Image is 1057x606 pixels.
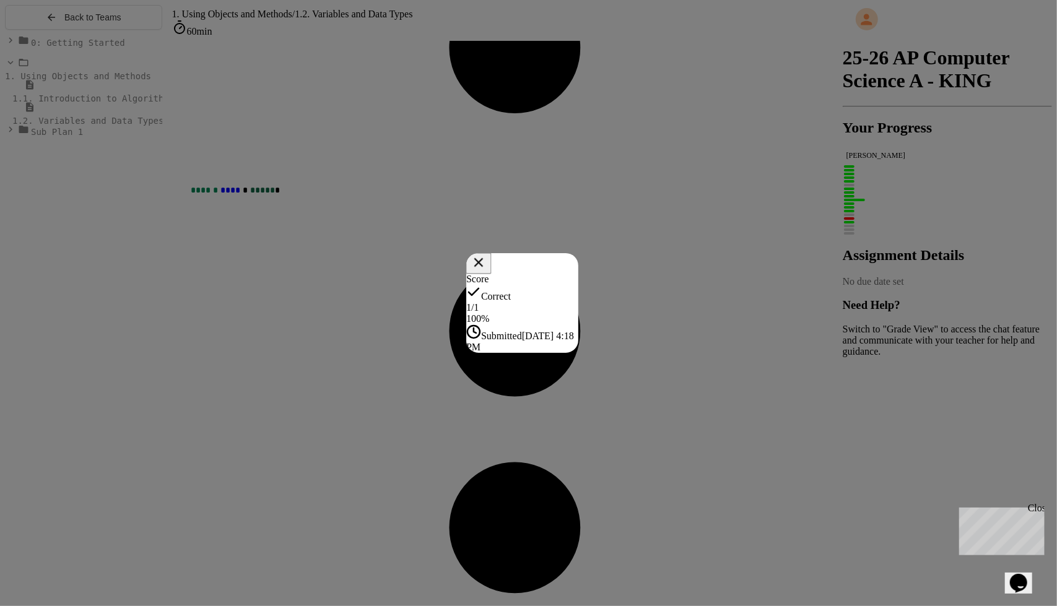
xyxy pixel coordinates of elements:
[466,331,574,352] span: Submitted [DATE] 4:18 PM
[954,503,1045,555] iframe: chat widget
[5,5,85,79] div: Chat with us now!Close
[466,274,578,285] div: Score
[466,302,471,313] span: 1
[466,313,578,324] div: 100 %
[481,291,511,301] span: Correct
[471,302,479,313] span: / 1
[1005,556,1045,594] iframe: chat widget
